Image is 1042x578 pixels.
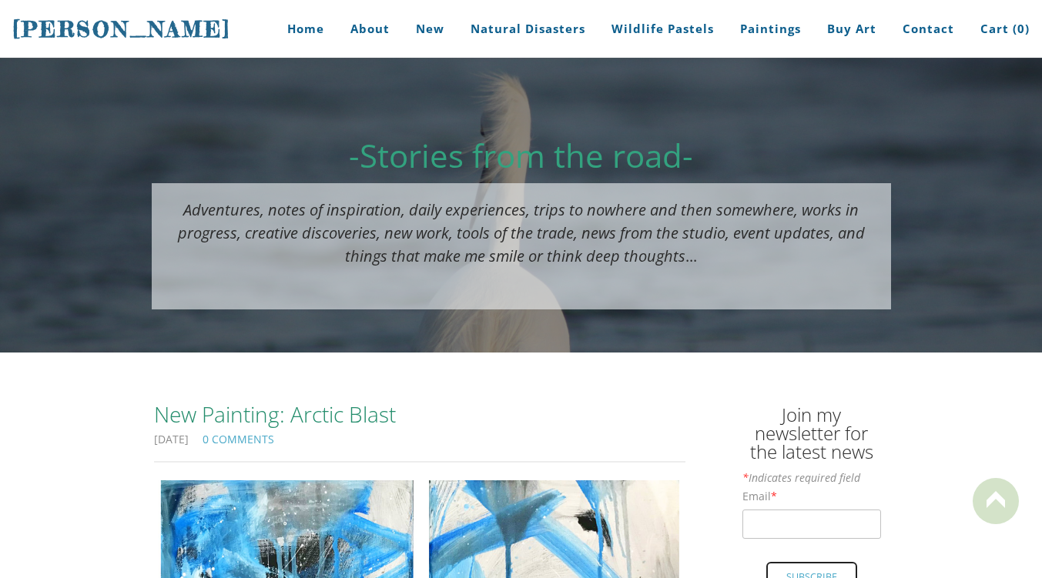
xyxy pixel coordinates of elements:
label: Indicates required field [742,473,860,483]
h2: Join my newsletter for the latest news [742,406,881,469]
font: ... [178,199,865,266]
h2: -Stories from the road- [152,139,891,172]
label: Email [742,491,777,502]
a: [PERSON_NAME] [12,15,231,44]
span: 0 [1017,21,1025,36]
em: Adventures, notes of inspiration, daily experiences, trips to nowhere and then somewhere, works i... [178,199,865,266]
a: 0 Comments [203,432,274,446]
span: [DATE] [154,434,189,448]
span: [PERSON_NAME] [12,16,231,42]
a: New Painting: Arctic Blast [154,398,685,430]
